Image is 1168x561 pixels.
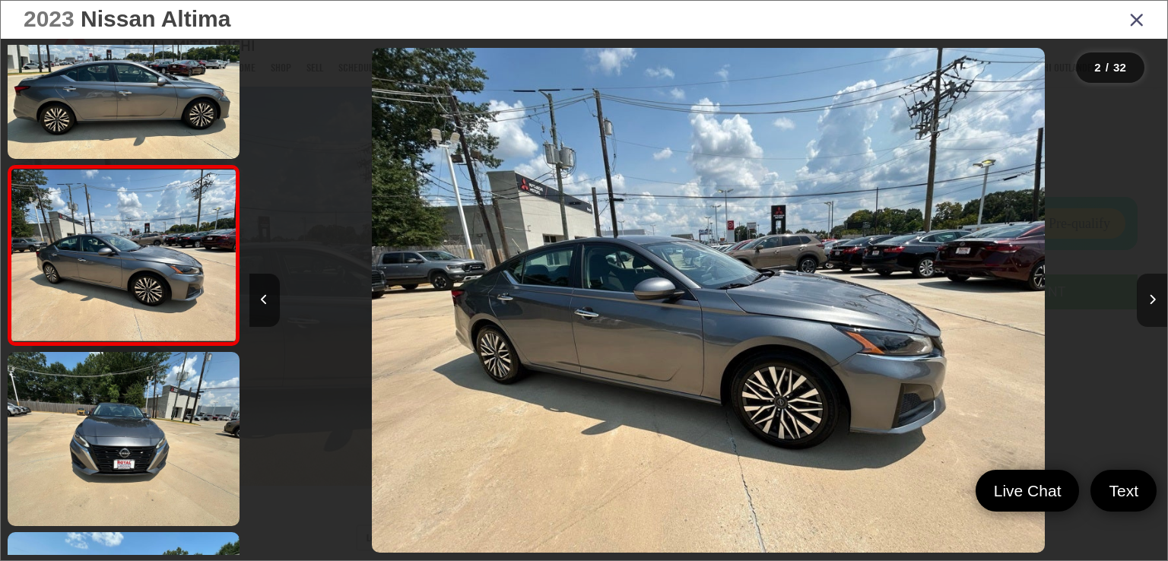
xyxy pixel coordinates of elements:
[1113,61,1126,74] span: 32
[986,480,1069,501] span: Live Chat
[976,470,1080,512] a: Live Chat
[1101,480,1146,501] span: Text
[249,48,1167,553] div: 2023 Nissan Altima 2.5 SV 1
[1104,62,1110,73] span: /
[24,6,75,31] span: 2023
[1094,61,1100,74] span: 2
[372,48,1046,553] img: 2023 Nissan Altima 2.5 SV
[9,170,238,341] img: 2023 Nissan Altima 2.5 SV
[5,350,242,528] img: 2023 Nissan Altima 2.5 SV
[249,274,280,327] button: Previous image
[1137,274,1167,327] button: Next image
[1129,9,1144,29] i: Close gallery
[81,6,230,31] span: Nissan Altima
[1090,470,1157,512] a: Text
